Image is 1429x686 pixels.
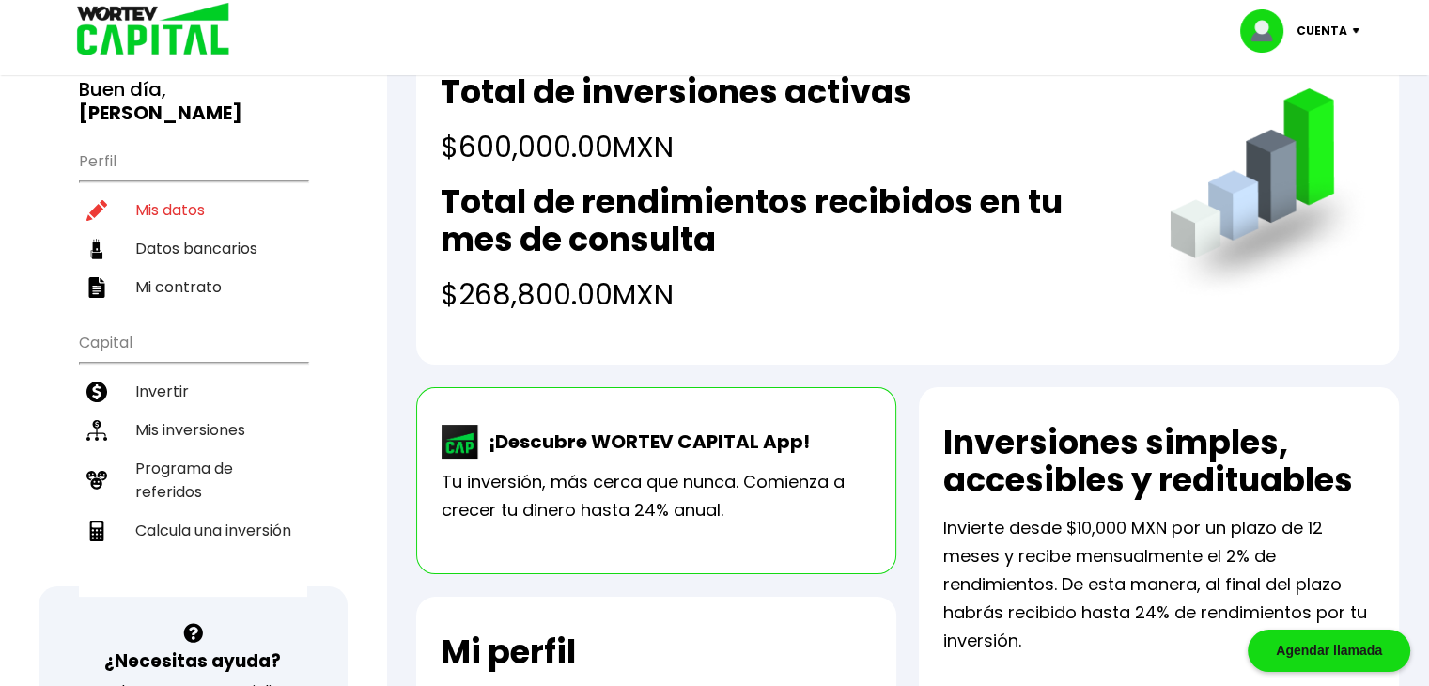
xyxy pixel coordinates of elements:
img: contrato-icon.f2db500c.svg [86,277,107,298]
img: datos-icon.10cf9172.svg [86,239,107,259]
img: profile-image [1240,9,1297,53]
a: Mis datos [79,191,307,229]
h2: Mi perfil [441,633,576,671]
p: Cuenta [1297,17,1347,45]
a: Invertir [79,372,307,411]
img: invertir-icon.b3b967d7.svg [86,382,107,402]
a: Datos bancarios [79,229,307,268]
ul: Perfil [79,140,307,306]
img: calculadora-icon.17d418c4.svg [86,521,107,541]
a: Calcula una inversión [79,511,307,550]
a: Mis inversiones [79,411,307,449]
img: grafica.516fef24.png [1161,88,1375,302]
h2: Total de inversiones activas [441,73,912,111]
img: wortev-capital-app-icon [442,425,479,459]
b: [PERSON_NAME] [79,100,242,126]
img: icon-down [1347,28,1373,34]
h2: Total de rendimientos recibidos en tu mes de consulta [441,183,1132,258]
img: inversiones-icon.6695dc30.svg [86,420,107,441]
ul: Capital [79,321,307,597]
p: ¡Descubre WORTEV CAPITAL App! [479,428,810,456]
h4: $268,800.00 MXN [441,273,1132,316]
h2: Inversiones simples, accesibles y redituables [943,424,1375,499]
div: Agendar llamada [1248,630,1410,672]
p: Invierte desde $10,000 MXN por un plazo de 12 meses y recibe mensualmente el 2% de rendimientos. ... [943,514,1375,655]
img: editar-icon.952d3147.svg [86,200,107,221]
p: Tu inversión, más cerca que nunca. Comienza a crecer tu dinero hasta 24% anual. [442,468,871,524]
h3: Buen día, [79,78,307,125]
h4: $600,000.00 MXN [441,126,912,168]
a: Mi contrato [79,268,307,306]
img: recomiendanos-icon.9b8e9327.svg [86,470,107,491]
a: Programa de referidos [79,449,307,511]
h3: ¿Necesitas ayuda? [104,647,281,675]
